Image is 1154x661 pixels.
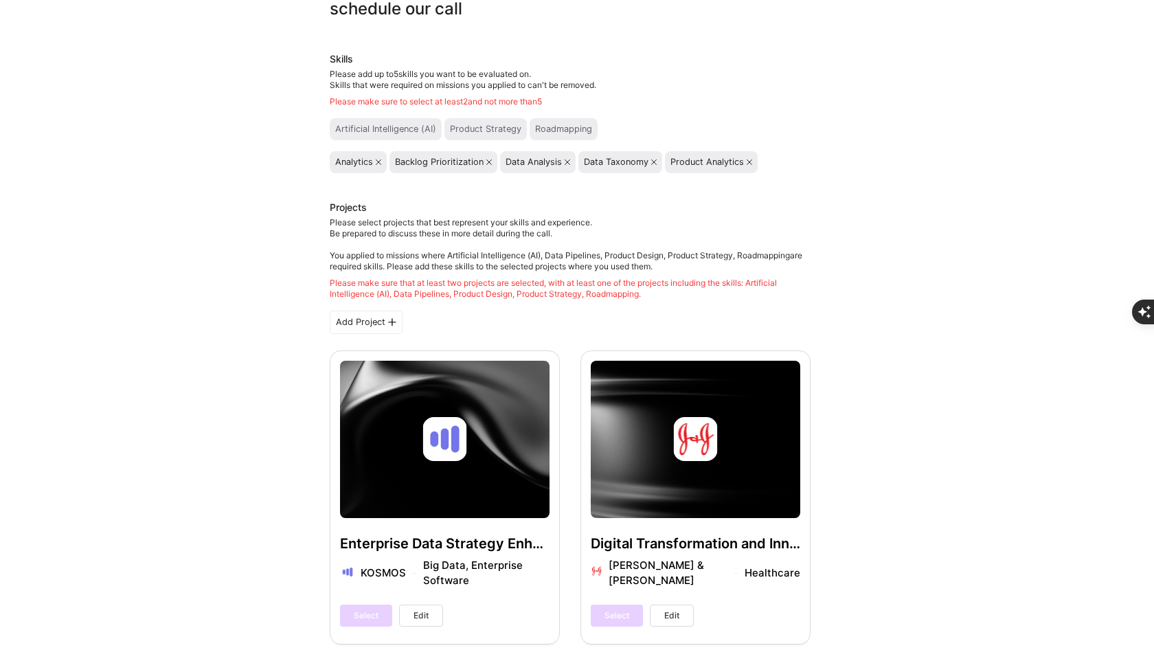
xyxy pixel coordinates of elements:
div: Please add up to 5 skills you want to be evaluated on. [330,69,811,107]
div: Backlog Prioritization [395,157,484,168]
div: Product Analytics [670,157,744,168]
span: Edit [664,609,679,622]
button: Edit [650,605,694,627]
div: Product Strategy [450,124,521,135]
div: Data Analysis [506,157,562,168]
div: Please make sure to select at least 2 and not more than 5 [330,96,811,107]
div: Artificial Intelligence (AI) [335,124,436,135]
span: Edit [414,609,429,622]
div: Roadmapping [535,124,592,135]
i: icon Close [565,159,570,165]
div: Please make sure that at least two projects are selected, with at least one of the projects inclu... [330,278,811,300]
i: icon Close [651,159,657,165]
i: icon Close [486,159,492,165]
div: Data Taxonomy [584,157,648,168]
i: icon Close [376,159,381,165]
div: Analytics [335,157,373,168]
div: Skills [330,52,811,66]
span: Skills that were required on missions you applied to can't be removed. [330,80,596,90]
div: Please select projects that best represent your skills and experience. Be prepared to discuss the... [330,217,811,300]
i: icon PlusBlackFlat [388,318,396,326]
div: Projects [330,201,367,214]
button: Edit [399,605,443,627]
i: icon Close [747,159,752,165]
div: Add Project [330,311,403,334]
